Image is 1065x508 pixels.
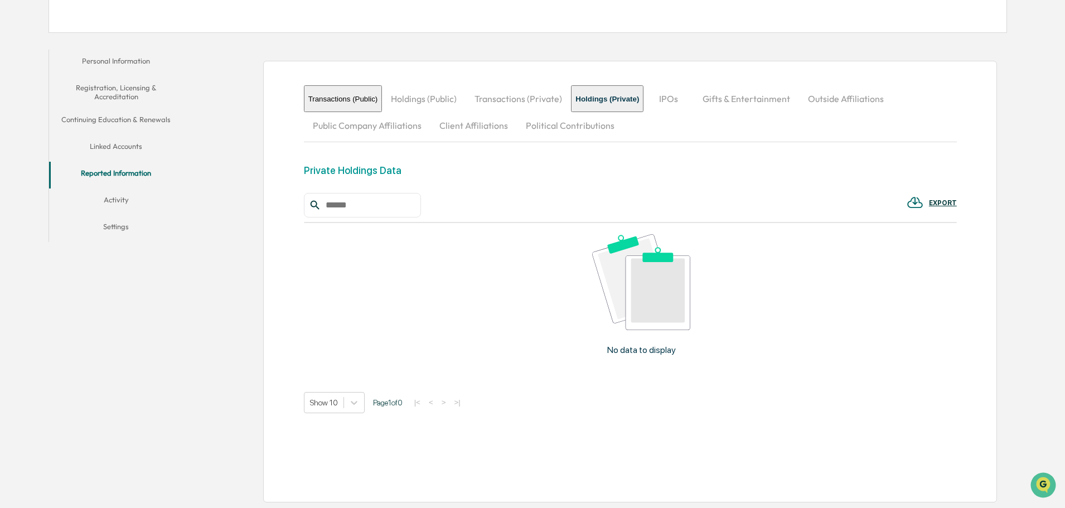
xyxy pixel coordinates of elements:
[11,163,20,172] div: 🔎
[451,398,463,407] button: >|
[304,85,383,112] button: Transactions (Public)
[643,85,694,112] button: IPOs
[907,194,923,211] img: EXPORT
[929,199,957,207] div: EXPORT
[382,85,466,112] button: Holdings (Public)
[11,142,20,151] div: 🖐️
[22,141,72,152] span: Preclearance
[304,85,957,139] div: secondary tabs example
[694,85,799,112] button: Gifts & Entertainment
[373,398,403,407] span: Page 1 of 0
[22,162,70,173] span: Data Lookup
[190,89,203,102] button: Start new chat
[49,108,183,135] button: Continuing Education & Renewals
[799,85,893,112] button: Outside Affiliations
[7,136,76,156] a: 🖐️Preclearance
[7,157,75,177] a: 🔎Data Lookup
[11,85,31,105] img: 1746055101610-c473b297-6a78-478c-a979-82029cc54cd1
[517,112,623,139] button: Political Contributions
[49,135,183,162] button: Linked Accounts
[92,141,138,152] span: Attestations
[49,188,183,215] button: Activity
[38,85,183,96] div: Start new chat
[466,85,571,112] button: Transactions (Private)
[49,76,183,108] button: Registration, Licensing & Accreditation
[49,50,183,76] button: Personal Information
[38,96,141,105] div: We're available if you need us!
[304,112,430,139] button: Public Company Affiliations
[592,234,690,330] img: No data
[11,23,203,41] p: How can we help?
[76,136,143,156] a: 🗄️Attestations
[411,398,424,407] button: |<
[425,398,437,407] button: <
[438,398,449,407] button: >
[430,112,517,139] button: Client Affiliations
[571,85,643,112] button: Holdings (Private)
[49,50,183,242] div: secondary tabs example
[304,165,401,176] div: Private Holdings Data
[49,215,183,242] button: Settings
[111,189,135,197] span: Pylon
[81,142,90,151] div: 🗄️
[79,188,135,197] a: Powered byPylon
[1029,471,1059,501] iframe: Open customer support
[49,162,183,188] button: Reported Information
[607,345,676,355] p: No data to display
